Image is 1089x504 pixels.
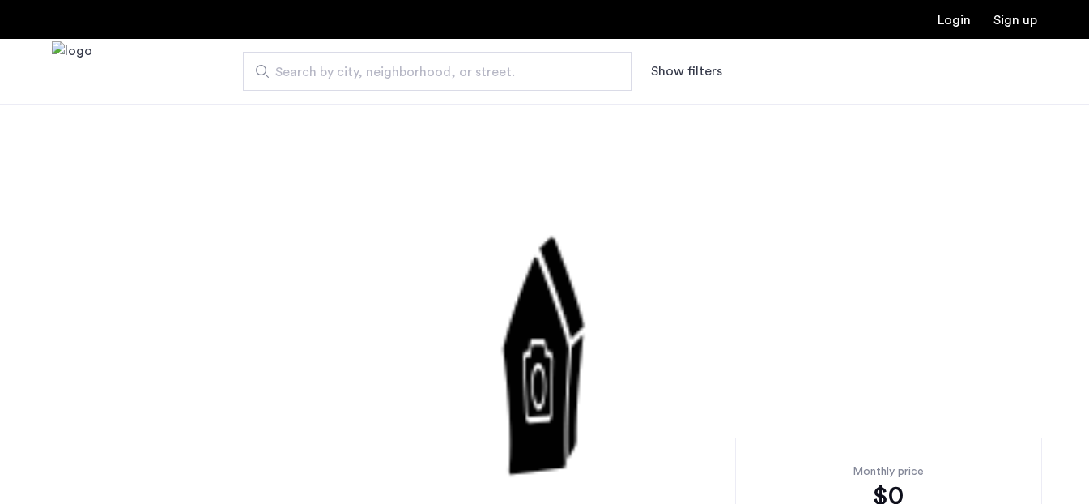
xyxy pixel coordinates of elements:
input: Apartment Search [243,52,632,91]
img: logo [52,41,92,102]
a: Login [938,14,971,27]
div: Monthly price [761,463,1016,480]
a: Cazamio Logo [52,41,92,102]
a: Registration [993,14,1037,27]
span: Search by city, neighborhood, or street. [275,62,586,82]
button: Show or hide filters [651,62,722,81]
